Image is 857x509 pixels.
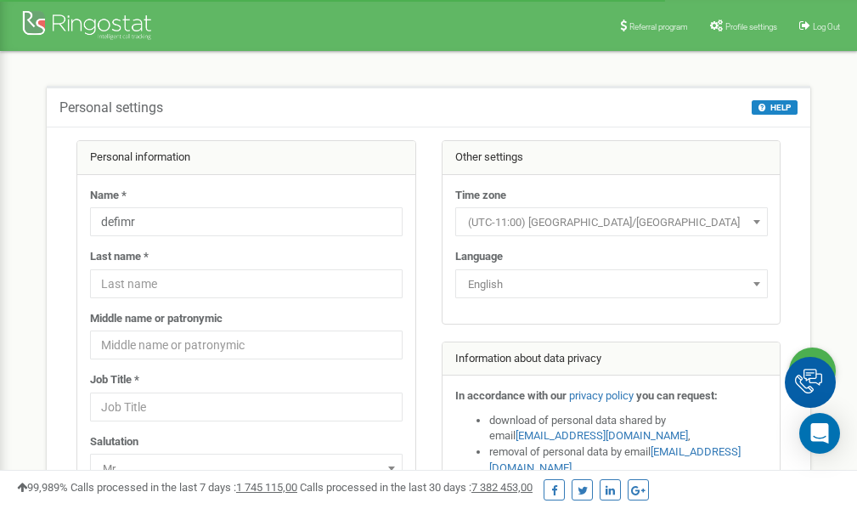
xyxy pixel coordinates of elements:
[455,188,506,204] label: Time zone
[725,22,777,31] span: Profile settings
[90,331,403,359] input: Middle name or patronymic
[96,457,397,481] span: Mr.
[636,389,718,402] strong: you can request:
[455,207,768,236] span: (UTC-11:00) Pacific/Midway
[516,429,688,442] a: [EMAIL_ADDRESS][DOMAIN_NAME]
[90,434,138,450] label: Salutation
[455,249,503,265] label: Language
[236,481,297,494] u: 1 745 115,00
[443,141,781,175] div: Other settings
[90,269,403,298] input: Last name
[461,211,762,235] span: (UTC-11:00) Pacific/Midway
[752,100,798,115] button: HELP
[59,100,163,116] h5: Personal settings
[300,481,533,494] span: Calls processed in the last 30 days :
[455,389,567,402] strong: In accordance with our
[489,413,768,444] li: download of personal data shared by email ,
[799,413,840,454] div: Open Intercom Messenger
[813,22,840,31] span: Log Out
[90,249,149,265] label: Last name *
[90,188,127,204] label: Name *
[455,269,768,298] span: English
[77,141,415,175] div: Personal information
[569,389,634,402] a: privacy policy
[443,342,781,376] div: Information about data privacy
[70,481,297,494] span: Calls processed in the last 7 days :
[489,444,768,476] li: removal of personal data by email ,
[90,454,403,483] span: Mr.
[90,207,403,236] input: Name
[90,393,403,421] input: Job Title
[90,372,139,388] label: Job Title *
[17,481,68,494] span: 99,989%
[461,273,762,297] span: English
[629,22,688,31] span: Referral program
[471,481,533,494] u: 7 382 453,00
[90,311,223,327] label: Middle name or patronymic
